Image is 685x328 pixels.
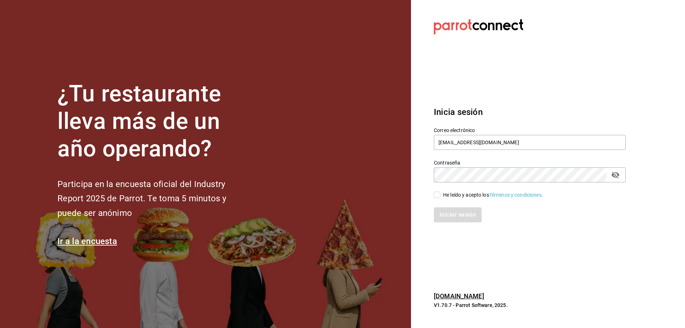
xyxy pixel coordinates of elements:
[434,135,626,150] input: Ingresa tu correo electrónico
[434,160,626,165] label: Contraseña
[57,177,250,221] h2: Participa en la encuesta oficial del Industry Report 2025 de Parrot. Te toma 5 minutos y puede se...
[489,192,543,198] a: Términos y condiciones.
[443,191,543,199] div: He leído y acepto los
[57,80,250,162] h1: ¿Tu restaurante lleva más de un año operando?
[434,106,626,118] h3: Inicia sesión
[434,128,626,133] label: Correo electrónico
[434,302,626,309] p: V1.70.7 - Parrot Software, 2025.
[434,292,484,300] a: [DOMAIN_NAME]
[57,236,117,246] a: Ir a la encuesta
[609,169,621,181] button: passwordField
